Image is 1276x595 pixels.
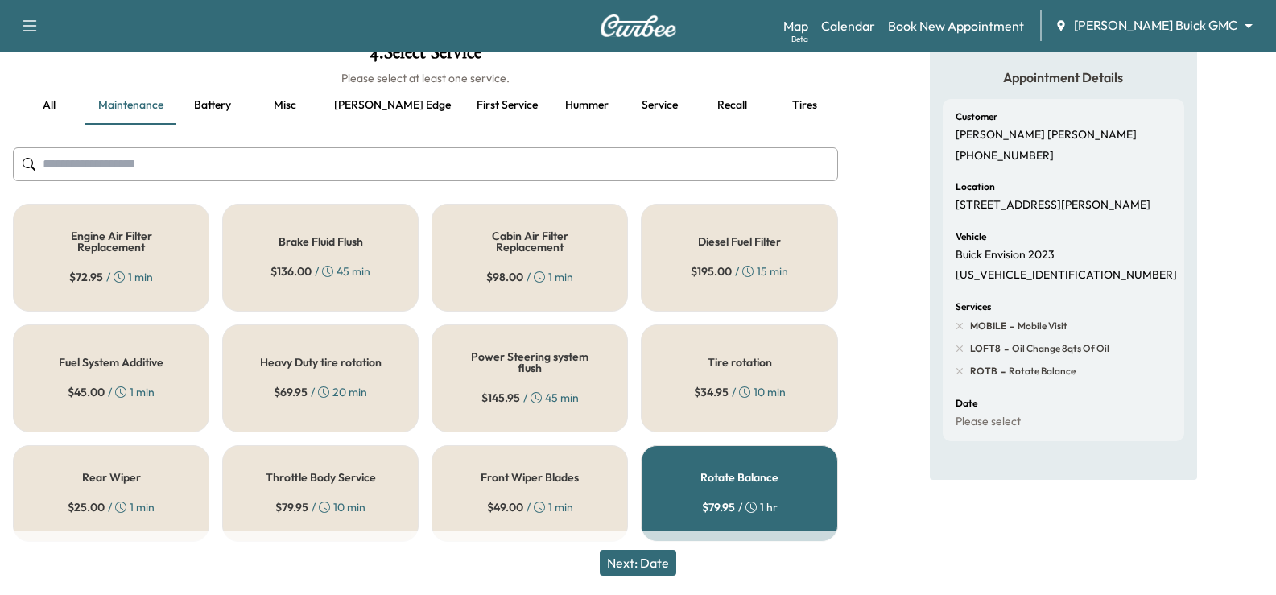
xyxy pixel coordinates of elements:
[956,128,1137,143] p: [PERSON_NAME] [PERSON_NAME]
[487,499,523,515] span: $ 49.00
[1074,16,1237,35] span: [PERSON_NAME] Buick GMC
[956,198,1150,213] p: [STREET_ADDRESS][PERSON_NAME]
[13,70,838,86] h6: Please select at least one service.
[956,302,991,312] h6: Services
[956,112,997,122] h6: Customer
[694,384,786,400] div: / 10 min
[700,472,778,483] h5: Rotate Balance
[783,16,808,35] a: MapBeta
[956,399,977,408] h6: Date
[956,232,986,242] h6: Vehicle
[275,499,365,515] div: / 10 min
[698,236,781,247] h5: Diesel Fuel Filter
[481,472,579,483] h5: Front Wiper Blades
[1014,320,1067,333] span: Mobile Visit
[486,269,573,285] div: / 1 min
[970,365,997,378] span: ROTB
[600,14,677,37] img: Curbee Logo
[68,499,105,515] span: $ 25.00
[997,363,1006,379] span: -
[260,357,382,368] h5: Heavy Duty tire rotation
[956,415,1021,429] p: Please select
[13,86,85,125] button: all
[691,263,788,279] div: / 15 min
[956,182,995,192] h6: Location
[321,86,464,125] button: [PERSON_NAME] edge
[696,86,768,125] button: Recall
[279,236,363,247] h5: Brake Fluid Flush
[943,68,1184,86] h5: Appointment Details
[694,384,729,400] span: $ 34.95
[600,550,676,576] button: Next: Date
[270,263,312,279] span: $ 136.00
[487,499,573,515] div: / 1 min
[888,16,1024,35] a: Book New Appointment
[821,16,875,35] a: Calendar
[275,499,308,515] span: $ 79.95
[956,268,1177,283] p: [US_VEHICLE_IDENTIFICATION_NUMBER]
[59,357,163,368] h5: Fuel System Additive
[970,342,1001,355] span: LOFT8
[458,351,601,374] h5: Power Steering system flush
[1001,341,1009,357] span: -
[970,320,1006,333] span: MOBILE
[768,86,840,125] button: Tires
[69,269,153,285] div: / 1 min
[13,86,838,125] div: basic tabs example
[481,390,579,406] div: / 45 min
[464,86,551,125] button: First service
[702,499,778,515] div: / 1 hr
[791,33,808,45] div: Beta
[39,230,183,253] h5: Engine Air Filter Replacement
[274,384,367,400] div: / 20 min
[82,472,141,483] h5: Rear Wiper
[69,269,103,285] span: $ 72.95
[1006,318,1014,334] span: -
[956,149,1054,163] p: [PHONE_NUMBER]
[266,472,376,483] h5: Throttle Body Service
[1009,342,1109,355] span: Oil Change 8qts of oil
[85,86,176,125] button: Maintenance
[68,384,155,400] div: / 1 min
[1006,365,1076,378] span: Rotate Balance
[68,384,105,400] span: $ 45.00
[956,248,1055,262] p: Buick Envision 2023
[270,263,370,279] div: / 45 min
[68,499,155,515] div: / 1 min
[176,86,249,125] button: Battery
[691,263,732,279] span: $ 195.00
[708,357,772,368] h5: Tire rotation
[623,86,696,125] button: Service
[486,269,523,285] span: $ 98.00
[249,86,321,125] button: Misc
[481,390,520,406] span: $ 145.95
[458,230,601,253] h5: Cabin Air Filter Replacement
[551,86,623,125] button: Hummer
[702,499,735,515] span: $ 79.95
[274,384,308,400] span: $ 69.95
[13,43,838,70] h1: 4 . Select Service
